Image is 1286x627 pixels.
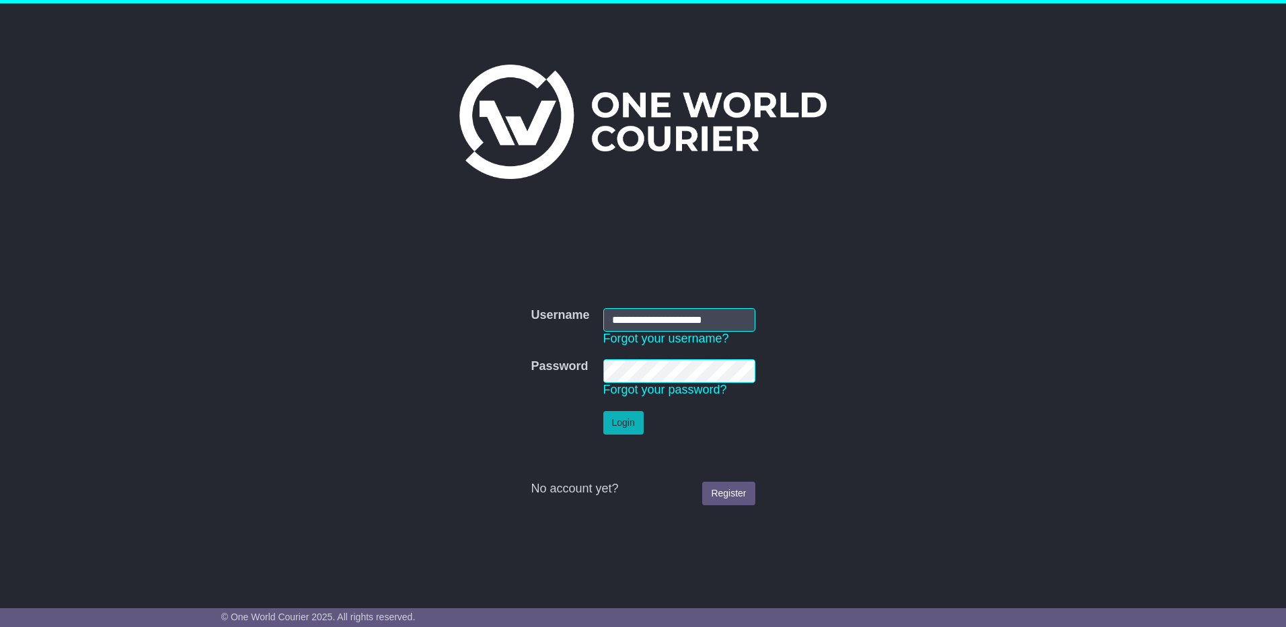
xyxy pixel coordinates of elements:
img: One World [459,65,827,179]
a: Forgot your username? [603,332,729,345]
div: No account yet? [531,482,755,496]
label: Username [531,308,589,323]
button: Login [603,411,644,435]
a: Register [702,482,755,505]
span: © One World Courier 2025. All rights reserved. [221,612,416,622]
label: Password [531,359,588,374]
a: Forgot your password? [603,383,727,396]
